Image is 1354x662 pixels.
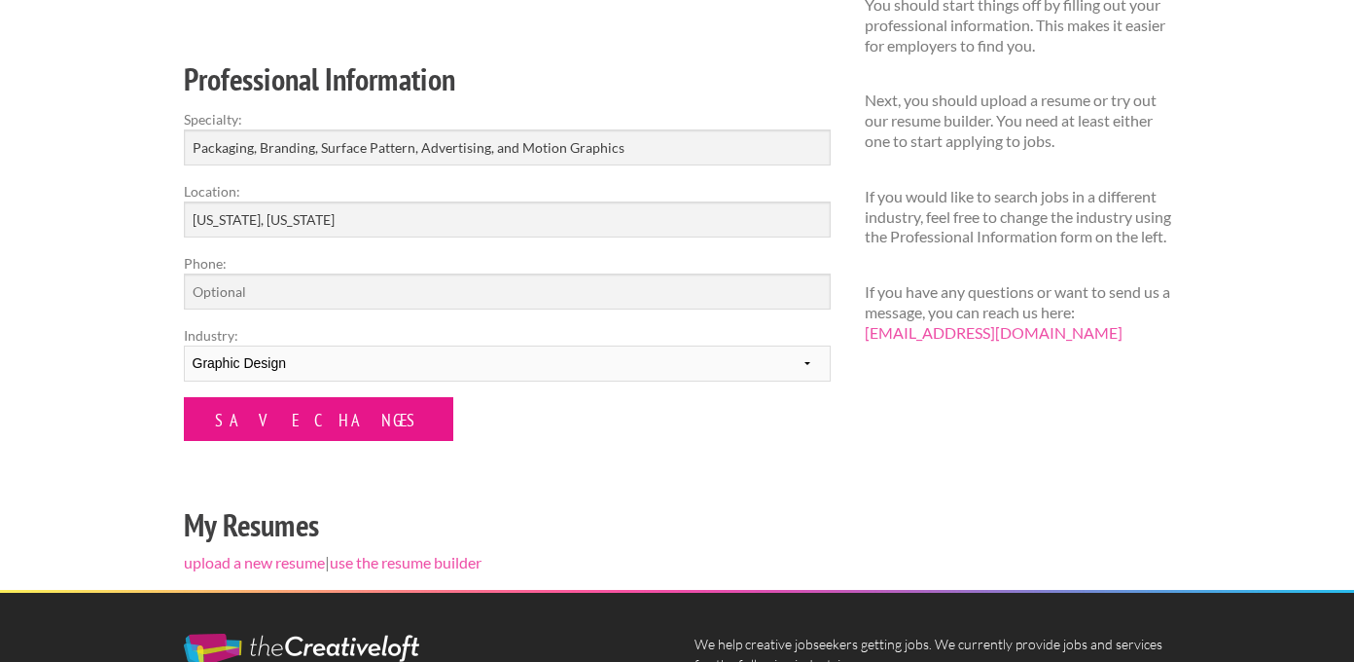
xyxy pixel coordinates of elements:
[184,274,831,310] input: Optional
[184,325,831,346] label: Industry:
[330,553,481,571] a: use the resume builder
[184,57,831,101] h2: Professional Information
[184,503,831,547] h2: My Resumes
[184,202,831,238] input: e.g. New York, NY
[184,253,831,274] label: Phone:
[865,282,1171,343] p: If you have any questions or want to send us a message, you can reach us here:
[865,91,1171,151] p: Next, you should upload a resume or try out our resume builder. You need at least either one to s...
[184,397,453,441] input: Save Changes
[865,323,1122,342] a: [EMAIL_ADDRESS][DOMAIN_NAME]
[865,187,1171,247] p: If you would like to search jobs in a different industry, feel free to change the industry using ...
[184,109,831,129] label: Specialty:
[184,181,831,202] label: Location:
[184,553,325,571] a: upload a new resume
